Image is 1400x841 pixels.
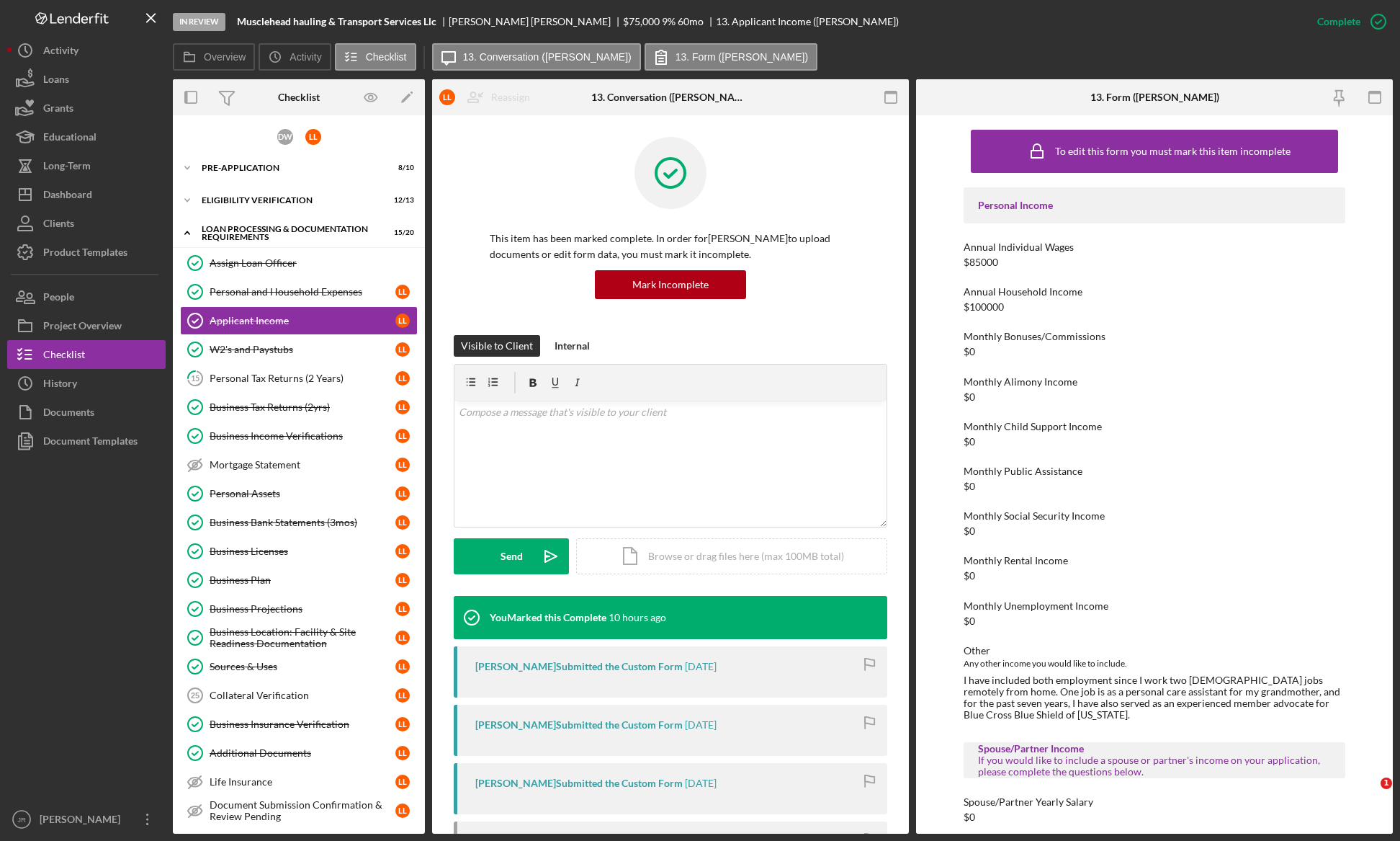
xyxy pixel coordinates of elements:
[555,335,590,357] div: Internal
[388,228,414,237] div: 15 / 20
[461,335,533,357] div: Visible to Client
[623,15,660,27] span: $75,000
[204,51,246,63] label: Overview
[43,311,122,344] div: Project Overview
[180,767,418,796] a: Life InsuranceLL
[964,436,975,448] div: $0
[395,371,410,386] div: L L
[180,537,418,566] a: Business LicensesLL
[964,600,1345,612] div: Monthly Unemployment Income
[432,43,641,71] button: 13. Conversation ([PERSON_NAME])
[180,479,418,508] a: Personal AssetsLL
[7,282,166,311] button: People
[491,83,530,112] div: Reassign
[210,718,395,730] div: Business Insurance Verification
[7,238,166,267] button: Product Templates
[180,739,418,767] a: Additional DocumentsLL
[595,270,746,299] button: Mark Incomplete
[1303,7,1393,36] button: Complete
[210,373,395,384] div: Personal Tax Returns (2 Years)
[202,164,378,172] div: Pre-Application
[7,427,166,455] button: Document Templates
[964,525,975,537] div: $0
[210,747,395,759] div: Additional Documents
[210,661,395,672] div: Sources & Uses
[7,94,166,123] button: Grants
[1055,146,1291,157] div: To edit this form you must mark this item incomplete
[210,344,395,355] div: W2's and Paystubs
[277,129,293,145] div: D W
[501,538,523,574] div: Send
[964,376,1345,388] div: Monthly Alimony Income
[210,574,395,586] div: Business Plan
[180,277,418,306] a: Personal and Household ExpensesLL
[395,717,410,731] div: L L
[395,631,410,645] div: L L
[591,92,750,103] div: 13. Conversation ([PERSON_NAME])
[202,196,378,205] div: Eligibility Verification
[676,51,808,63] label: 13. Form ([PERSON_NAME])
[964,481,975,492] div: $0
[1351,778,1386,812] iframe: Intercom live chat
[395,602,410,616] div: L L
[180,652,418,681] a: Sources & UsesLL
[43,427,138,459] div: Document Templates
[395,429,410,443] div: L L
[43,94,73,126] div: Grants
[475,778,683,789] div: [PERSON_NAME] Submitted the Custom Form
[964,615,975,627] div: $0
[210,799,395,822] div: Document Submission Confirmation & Review Pending
[609,612,666,623] time: 2025-10-10 04:32
[210,603,395,615] div: Business Projections
[173,43,255,71] button: Overview
[43,65,69,97] div: Loans
[210,430,395,442] div: Business Income Verifications
[43,209,74,241] div: Clients
[964,466,1345,477] div: Monthly Public Assistance
[632,270,709,299] div: Mark Incomplete
[964,811,975,823] div: $0
[454,335,540,357] button: Visible to Client
[180,508,418,537] a: Business Bank Statements (3mos)LL
[964,346,975,357] div: $0
[180,335,418,364] a: W2's and PaystubsLL
[475,661,683,672] div: [PERSON_NAME] Submitted the Custom Form
[7,369,166,398] button: History
[210,546,395,557] div: Business Licenses
[395,804,410,818] div: L L
[716,16,899,27] div: 13. Applicant Income ([PERSON_NAME])
[210,315,395,326] div: Applicant Income
[678,16,704,27] div: 60 mo
[7,123,166,151] button: Educational
[964,796,1345,808] div: Spouse/Partner Yearly Salary
[662,16,676,27] div: 9 %
[7,36,166,65] button: Activity
[210,626,395,649] div: Business Location: Facility & Site Readiness Documentation
[7,311,166,340] a: Project Overview
[964,241,1345,253] div: Annual Individual Wages
[388,164,414,172] div: 8 / 10
[964,657,1345,671] div: Any other income you would like to include.
[290,51,321,63] label: Activity
[7,805,166,834] button: JR[PERSON_NAME]
[685,719,717,731] time: 2025-08-01 04:52
[210,257,417,269] div: Assign Loan Officer
[43,36,78,68] div: Activity
[7,180,166,209] button: Dashboard
[180,623,418,652] a: Business Location: Facility & Site Readiness DocumentationLL
[180,306,418,335] a: Applicant IncomeLL
[210,776,395,788] div: Life Insurance
[395,659,410,674] div: L L
[1317,7,1360,36] div: Complete
[180,710,418,739] a: Business Insurance VerificationLL
[439,89,455,105] div: L L
[7,151,166,180] button: Long-Term
[180,422,418,450] a: Business Income VerificationsLL
[7,209,166,238] a: Clients
[43,180,92,213] div: Dashboard
[432,83,544,112] button: LLReassign
[43,398,94,430] div: Documents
